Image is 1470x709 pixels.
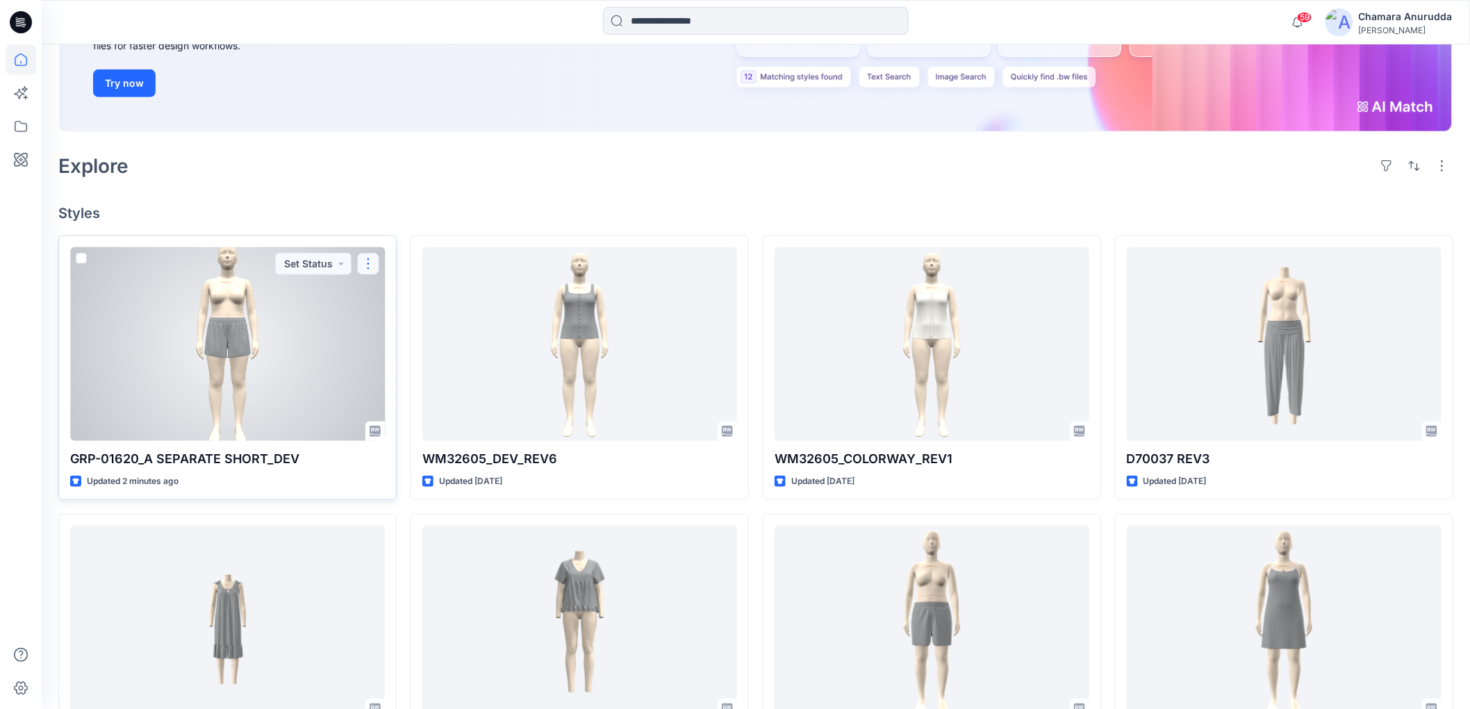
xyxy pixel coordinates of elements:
p: Updated [DATE] [439,474,502,489]
p: WM32605_DEV_REV6 [422,449,737,469]
a: D70037 REV3 [1127,247,1442,440]
p: GRP-01620_A SEPARATE SHORT_DEV [70,449,385,469]
button: Try now [93,69,156,97]
span: 59 [1297,12,1312,23]
div: [PERSON_NAME] [1359,25,1453,35]
img: avatar [1326,8,1353,36]
p: Updated [DATE] [791,474,854,489]
a: WM32605_COLORWAY_REV1 [775,247,1089,440]
p: D70037 REV3 [1127,449,1442,469]
a: GRP-01620_A SEPARATE SHORT_DEV [70,247,385,440]
p: Updated [DATE] [1143,474,1207,489]
div: Chamara Anurudda [1359,8,1453,25]
h2: Explore [58,155,129,177]
a: WM32605_DEV_REV6 [422,247,737,440]
p: Updated 2 minutes ago [87,474,179,489]
p: WM32605_COLORWAY_REV1 [775,449,1089,469]
h4: Styles [58,205,1453,222]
